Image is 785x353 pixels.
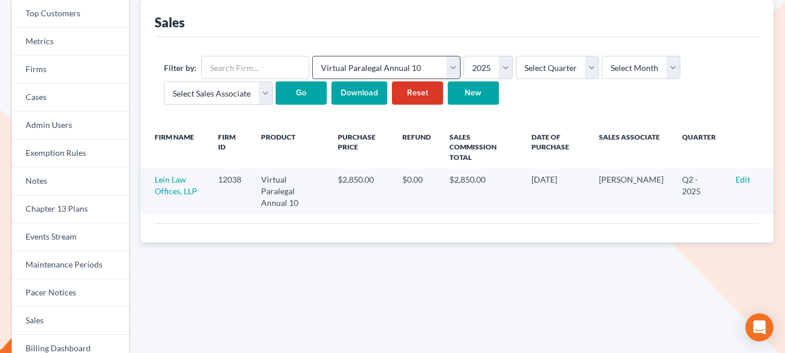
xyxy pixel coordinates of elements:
[12,56,129,84] a: Firms
[12,307,129,335] a: Sales
[331,81,387,105] input: Download
[12,84,129,112] a: Cases
[252,169,329,213] td: Virtual Paralegal Annual 10
[440,126,523,169] th: Sales Commission Total
[209,169,252,213] td: 12038
[155,14,185,31] div: Sales
[329,169,393,213] td: $2,850.00
[209,126,252,169] th: Firm ID
[155,174,197,196] a: Lein Law Offices, LLP
[141,126,209,169] th: Firm Name
[392,81,443,105] a: Reset
[393,169,440,213] td: $0.00
[12,167,129,195] a: Notes
[440,169,523,213] td: $2,850.00
[522,126,590,169] th: Date of Purchase
[252,126,329,169] th: Product
[522,169,590,213] td: [DATE]
[745,313,773,341] div: Open Intercom Messenger
[12,112,129,140] a: Admin Users
[393,126,440,169] th: Refund
[12,223,129,251] a: Events Stream
[12,279,129,307] a: Pacer Notices
[736,174,750,184] a: Edit
[12,251,129,279] a: Maintenance Periods
[673,169,726,213] td: Q2 - 2025
[276,81,327,105] input: Go
[201,56,309,79] input: Search Firm...
[590,169,673,213] td: [PERSON_NAME]
[12,195,129,223] a: Chapter 13 Plans
[590,126,673,169] th: Sales Associate
[164,62,197,74] label: Filter by:
[673,126,726,169] th: Quarter
[448,81,499,105] a: New
[12,140,129,167] a: Exemption Rules
[329,126,393,169] th: Purchase Price
[12,28,129,56] a: Metrics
